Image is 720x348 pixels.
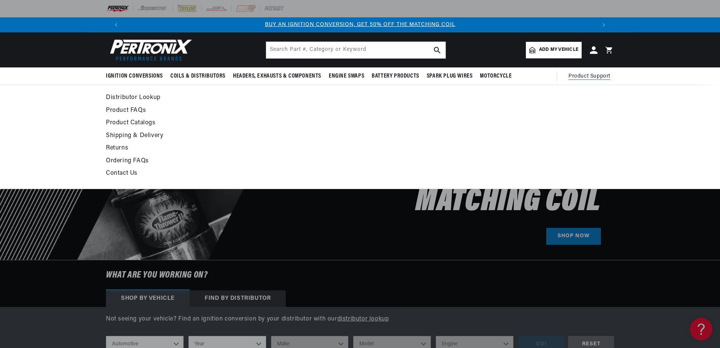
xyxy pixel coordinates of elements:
[480,72,512,80] span: Motorcycle
[568,67,614,85] summary: Product Support
[568,72,610,81] span: Product Support
[546,228,601,245] a: SHOP NOW
[106,37,193,63] img: Pertronix
[124,21,596,29] div: Announcement
[368,67,423,85] summary: Battery Products
[106,290,190,307] div: Shop by vehicle
[372,72,419,80] span: Battery Products
[109,17,124,32] button: Translation missing: en.sections.announcements.previous_announcement
[106,143,476,154] a: Returns
[596,17,611,32] button: Translation missing: en.sections.announcements.next_announcement
[106,118,476,128] a: Product Catalogs
[87,260,633,290] h6: What are you working on?
[229,67,325,85] summary: Headers, Exhausts & Components
[279,107,601,216] h2: Buy an Ignition Conversion, Get 50% off the Matching Coil
[266,42,446,58] input: Search Part #, Category or Keyword
[325,67,368,85] summary: Engine Swaps
[423,67,476,85] summary: Spark Plug Wires
[476,67,515,85] summary: Motorcycle
[106,314,614,324] p: Not seeing your vehicle? Find an ignition conversion by your distributor with our
[106,105,476,116] a: Product FAQs
[167,67,229,85] summary: Coils & Distributors
[233,72,321,80] span: Headers, Exhausts & Components
[429,42,446,58] button: search button
[427,72,473,80] span: Spark Plug Wires
[106,72,163,80] span: Ignition Conversions
[539,46,578,53] span: Add my vehicle
[337,316,389,322] a: distributor lookup
[106,93,476,103] a: Distributor Lookup
[190,290,286,307] div: Find by Distributor
[106,156,476,166] a: Ordering FAQs
[526,42,582,58] a: Add my vehicle
[106,131,476,141] a: Shipping & Delivery
[106,168,476,179] a: Contact Us
[106,67,167,85] summary: Ignition Conversions
[124,21,596,29] div: 1 of 3
[265,22,455,27] a: BUY AN IGNITION CONVERSION, GET 50% OFF THE MATCHING COIL
[329,72,364,80] span: Engine Swaps
[170,72,225,80] span: Coils & Distributors
[87,17,633,32] slideshow-component: Translation missing: en.sections.announcements.announcement_bar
